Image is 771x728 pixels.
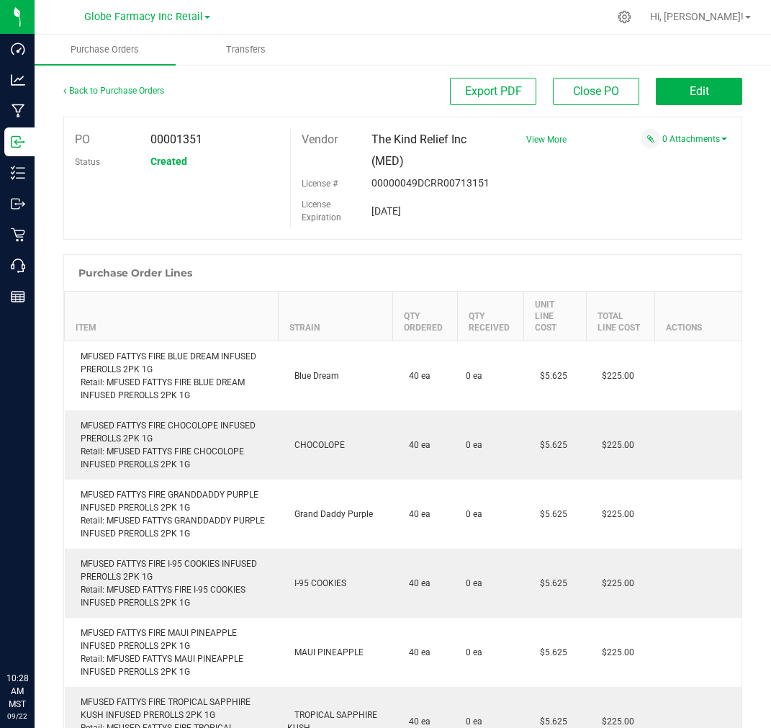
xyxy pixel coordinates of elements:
[465,84,522,98] span: Export PDF
[11,228,25,242] inline-svg: Retail
[533,440,567,450] span: $5.625
[287,371,339,381] span: Blue Dream
[73,488,270,540] div: MFUSED FATTYS FIRE GRANDDADDY PURPLE INFUSED PREROLLS 2PK 1G Retail: MFUSED FATTYS GRANDDADDY PUR...
[287,578,346,588] span: I-95 COOKIES
[595,716,634,727] span: $225.00
[302,129,338,150] label: Vendor
[573,84,619,98] span: Close PO
[533,716,567,727] span: $5.625
[457,292,524,341] th: Qty Received
[402,509,430,519] span: 40 ea
[78,267,192,279] h1: Purchase Order Lines
[533,578,567,588] span: $5.625
[655,292,741,341] th: Actions
[586,292,655,341] th: Total Line Cost
[176,35,317,65] a: Transfers
[279,292,393,341] th: Strain
[73,350,270,402] div: MFUSED FATTYS FIRE BLUE DREAM INFUSED PREROLLS 2PK 1G Retail: MFUSED FATTYS FIRE BLUE DREAM INFUS...
[524,292,587,341] th: Unit Line Cost
[51,43,158,56] span: Purchase Orders
[450,78,536,105] button: Export PDF
[595,509,634,519] span: $225.00
[641,129,660,148] span: Attach a document
[207,43,285,56] span: Transfers
[11,197,25,211] inline-svg: Outbound
[11,42,25,56] inline-svg: Dashboard
[402,647,430,657] span: 40 ea
[75,151,100,173] label: Status
[287,509,373,519] span: Grand Daddy Purple
[466,646,482,659] span: 0 ea
[371,132,466,168] span: The Kind Relief Inc (MED)
[595,647,634,657] span: $225.00
[402,371,430,381] span: 40 ea
[650,11,744,22] span: Hi, [PERSON_NAME]!
[533,371,567,381] span: $5.625
[14,613,58,656] iframe: Resource center
[393,292,458,341] th: Qty Ordered
[466,439,482,451] span: 0 ea
[371,205,401,217] span: [DATE]
[595,578,634,588] span: $225.00
[11,135,25,149] inline-svg: Inbound
[466,577,482,590] span: 0 ea
[553,78,639,105] button: Close PO
[302,198,350,224] label: License Expiration
[526,135,567,145] a: View More
[150,156,187,167] span: Created
[656,78,742,105] button: Edit
[402,578,430,588] span: 40 ea
[84,11,203,23] span: Globe Farmacy Inc Retail
[73,557,270,609] div: MFUSED FATTYS FIRE I-95 COOKIES INFUSED PREROLLS 2PK 1G Retail: MFUSED FATTYS FIRE I-95 COOKIES I...
[371,177,490,189] span: 00000049DCRR00713151
[402,716,430,727] span: 40 ea
[73,419,270,471] div: MFUSED FATTYS FIRE CHOCOLOPE INFUSED PREROLLS 2PK 1G Retail: MFUSED FATTYS FIRE CHOCOLOPE INFUSED...
[11,73,25,87] inline-svg: Analytics
[73,626,270,678] div: MFUSED FATTYS FIRE MAUI PINEAPPLE INFUSED PREROLLS 2PK 1G Retail: MFUSED FATTYS MAUI PINEAPPLE IN...
[35,35,176,65] a: Purchase Orders
[595,440,634,450] span: $225.00
[595,371,634,381] span: $225.00
[662,134,727,144] a: 0 Attachments
[6,711,28,722] p: 09/22
[533,509,567,519] span: $5.625
[616,10,634,24] div: Manage settings
[11,166,25,180] inline-svg: Inventory
[11,259,25,273] inline-svg: Call Center
[63,86,164,96] a: Back to Purchase Orders
[466,715,482,728] span: 0 ea
[402,440,430,450] span: 40 ea
[287,440,345,450] span: CHOCOLOPE
[65,292,279,341] th: Item
[466,369,482,382] span: 0 ea
[11,289,25,304] inline-svg: Reports
[150,132,202,146] span: 00001351
[11,104,25,118] inline-svg: Manufacturing
[466,508,482,521] span: 0 ea
[533,647,567,657] span: $5.625
[302,173,338,194] label: License #
[690,84,709,98] span: Edit
[6,672,28,711] p: 10:28 AM MST
[287,647,364,657] span: MAUI PINEAPPLE
[75,129,90,150] label: PO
